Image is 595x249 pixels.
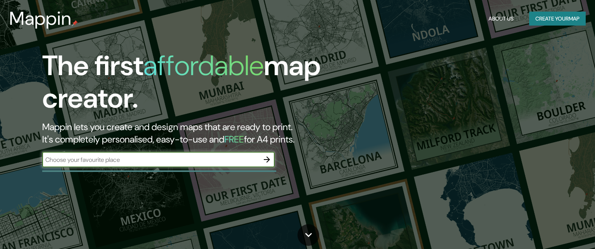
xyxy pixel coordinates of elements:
button: About Us [485,12,517,26]
h5: FREE [224,133,244,145]
h3: Mappin [9,8,72,29]
h1: affordable [143,48,264,84]
h1: The first map creator. [42,50,340,121]
input: Choose your favourite place [42,155,259,164]
img: mappin-pin [72,20,78,26]
button: Create yourmap [529,12,586,26]
h2: Mappin lets you create and design maps that are ready to print. It's completely personalised, eas... [42,121,340,146]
